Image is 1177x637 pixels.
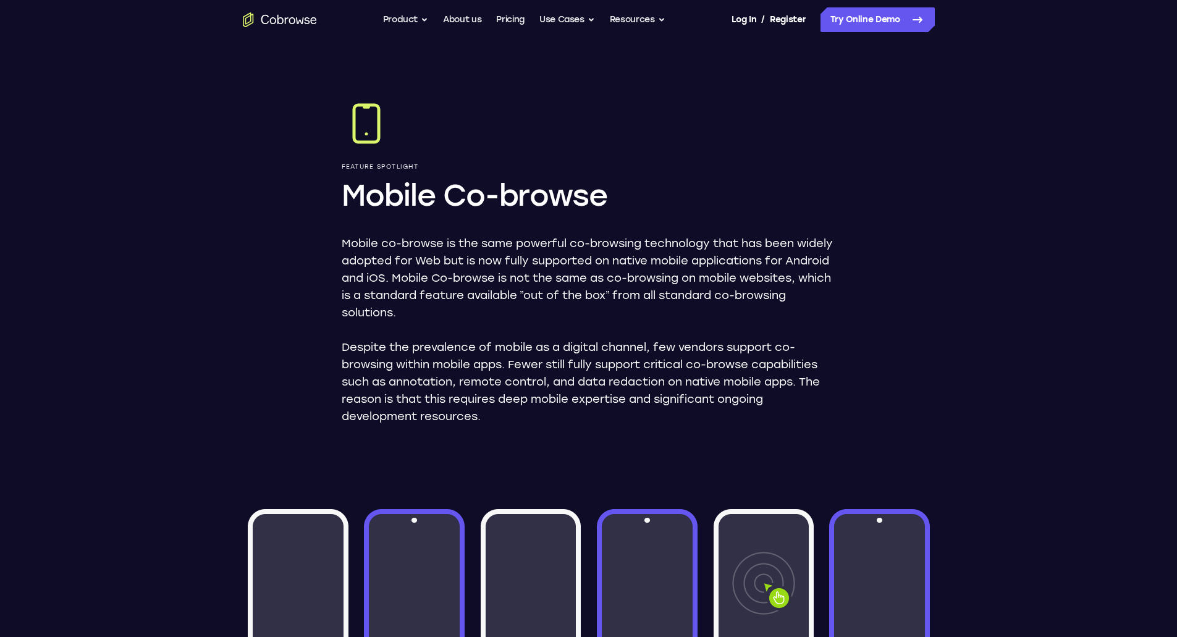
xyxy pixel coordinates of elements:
[243,12,317,27] a: Go to the home page
[342,235,836,321] p: Mobile co-browse is the same powerful co-browsing technology that has been widely adopted for Web...
[770,7,806,32] a: Register
[539,7,595,32] button: Use Cases
[761,12,765,27] span: /
[610,7,665,32] button: Resources
[443,7,481,32] a: About us
[732,7,756,32] a: Log In
[496,7,525,32] a: Pricing
[342,99,391,148] img: Mobile Co-browse
[342,163,836,171] p: Feature Spotlight
[342,175,836,215] h1: Mobile Co-browse
[342,339,836,425] p: Despite the prevalence of mobile as a digital channel, few vendors support co-browsing within mob...
[821,7,935,32] a: Try Online Demo
[383,7,429,32] button: Product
